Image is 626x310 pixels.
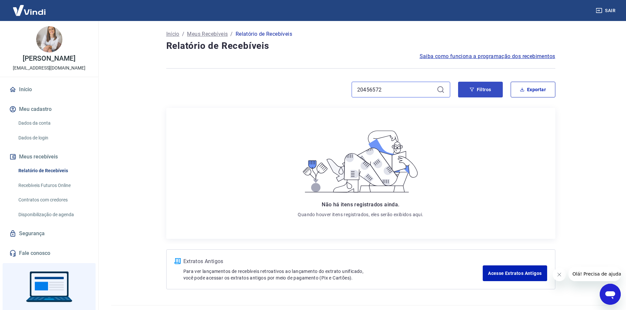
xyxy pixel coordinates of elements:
[8,82,90,97] a: Início
[4,5,55,10] span: Olá! Precisa de ajuda?
[187,30,228,38] a: Meus Recebíveis
[458,82,503,97] button: Filtros
[236,30,292,38] p: Relatório de Recebíveis
[174,258,181,264] img: ícone
[166,30,179,38] a: Início
[8,0,51,20] img: Vindi
[23,55,75,62] p: [PERSON_NAME]
[16,193,90,207] a: Contratos com credores
[600,284,621,305] iframe: Botão para abrir a janela de mensagens
[183,268,483,281] p: Para ver lançamentos de recebíveis retroativos ao lançamento do extrato unificado, você pode aces...
[166,39,555,52] h4: Relatório de Recebíveis
[13,65,85,72] p: [EMAIL_ADDRESS][DOMAIN_NAME]
[16,208,90,221] a: Disponibilização de agenda
[483,265,547,281] a: Acesse Extratos Antigos
[36,26,62,52] img: b8faf743-dc07-4ed8-87de-3c5baf5a550e.jpeg
[230,30,233,38] p: /
[420,52,555,60] a: Saiba como funciona a programação dos recebimentos
[182,30,184,38] p: /
[8,246,90,260] a: Fale conosco
[298,211,423,218] p: Quando houver itens registrados, eles serão exibidos aqui.
[553,268,566,281] iframe: Fechar mensagem
[16,116,90,130] a: Dados da conta
[568,267,621,281] iframe: Mensagem da empresa
[8,150,90,164] button: Meus recebíveis
[16,164,90,177] a: Relatório de Recebíveis
[322,201,399,208] span: Não há itens registrados ainda.
[183,258,483,265] p: Extratos Antigos
[8,226,90,241] a: Segurança
[594,5,618,17] button: Sair
[16,131,90,145] a: Dados de login
[511,82,555,97] button: Exportar
[8,102,90,116] button: Meu cadastro
[16,179,90,192] a: Recebíveis Futuros Online
[357,85,434,94] input: Busque pelo número do pedido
